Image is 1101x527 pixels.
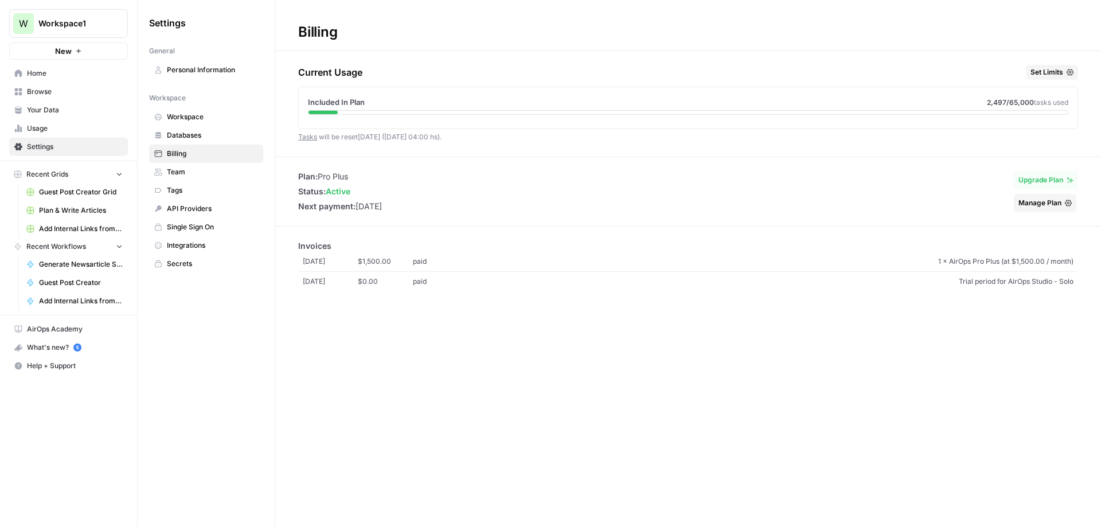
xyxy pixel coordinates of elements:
[149,218,263,236] a: Single Sign On
[9,338,128,357] button: What's new? 5
[39,205,123,216] span: Plan & Write Articles
[298,65,362,79] p: Current Usage
[1030,67,1063,77] span: Set Limits
[9,166,128,183] button: Recent Grids
[38,18,108,29] span: Workspace1
[9,83,128,101] a: Browse
[167,259,258,269] span: Secrets
[27,87,123,97] span: Browse
[149,163,263,181] a: Team
[987,98,1034,107] span: 2,497 /65,000
[298,201,356,211] span: Next payment:
[149,126,263,145] a: Databases
[298,171,318,181] span: Plan:
[149,108,263,126] a: Workspace
[1014,194,1076,212] button: Manage Plan
[9,238,128,255] button: Recent Workflows
[298,240,1078,252] p: Invoices
[167,204,258,214] span: API Providers
[298,132,317,141] a: Tasks
[303,276,358,287] span: [DATE]
[149,46,175,56] span: General
[1018,198,1061,208] span: Manage Plan
[9,42,128,60] button: New
[21,183,128,201] a: Guest Post Creator Grid
[27,142,123,152] span: Settings
[149,200,263,218] a: API Providers
[298,272,1078,291] a: [DATE]$0.00paidTrial period for AirOps Studio - Solo
[298,252,1078,272] a: [DATE]$1,500.00paid1 × AirOps Pro Plus (at $1,500.00 / month)
[10,339,127,356] div: What's new?
[21,201,128,220] a: Plan & Write Articles
[298,171,382,182] li: Pro Plus
[149,255,263,273] a: Secrets
[19,17,28,30] span: W
[26,169,68,179] span: Recent Grids
[167,240,258,251] span: Integrations
[1014,171,1078,189] button: Upgrade Plan
[167,167,258,177] span: Team
[149,16,186,30] span: Settings
[149,93,186,103] span: Workspace
[1018,175,1063,185] span: Upgrade Plan
[167,112,258,122] span: Workspace
[167,222,258,232] span: Single Sign On
[275,23,360,41] div: Billing
[9,101,128,119] a: Your Data
[55,45,72,57] span: New
[27,361,123,371] span: Help + Support
[1026,65,1078,80] button: Set Limits
[9,64,128,83] a: Home
[27,123,123,134] span: Usage
[26,241,86,252] span: Recent Workflows
[468,256,1073,267] span: 1 × AirOps Pro Plus (at $1,500.00 / month)
[167,65,258,75] span: Personal Information
[39,296,123,306] span: Add Internal Links from Knowledge Base
[27,68,123,79] span: Home
[149,61,263,79] a: Personal Information
[39,224,123,234] span: Add Internal Links from Knowledge Base
[413,276,468,287] span: paid
[27,105,123,115] span: Your Data
[9,138,128,156] a: Settings
[21,255,128,274] a: Generate Newsarticle Suggestions
[167,185,258,196] span: Tags
[298,201,382,212] li: [DATE]
[39,278,123,288] span: Guest Post Creator
[21,274,128,292] a: Guest Post Creator
[167,149,258,159] span: Billing
[39,187,123,197] span: Guest Post Creator Grid
[358,276,413,287] span: $0.00
[358,256,413,267] span: $1,500.00
[413,256,468,267] span: paid
[149,236,263,255] a: Integrations
[73,343,81,352] a: 5
[303,256,358,267] span: [DATE]
[468,276,1073,287] span: Trial period for AirOps Studio - Solo
[149,145,263,163] a: Billing
[9,320,128,338] a: AirOps Academy
[21,220,128,238] a: Add Internal Links from Knowledge Base
[1034,98,1068,107] span: tasks used
[27,324,123,334] span: AirOps Academy
[76,345,79,350] text: 5
[9,119,128,138] a: Usage
[298,132,442,141] span: will be reset [DATE] ([DATE] 04:00 hs) .
[21,292,128,310] a: Add Internal Links from Knowledge Base
[39,259,123,270] span: Generate Newsarticle Suggestions
[149,181,263,200] a: Tags
[9,9,128,38] button: Workspace: Workspace1
[167,130,258,140] span: Databases
[308,96,365,108] span: Included In Plan
[298,186,326,196] span: Status:
[326,186,350,196] span: active
[9,357,128,375] button: Help + Support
